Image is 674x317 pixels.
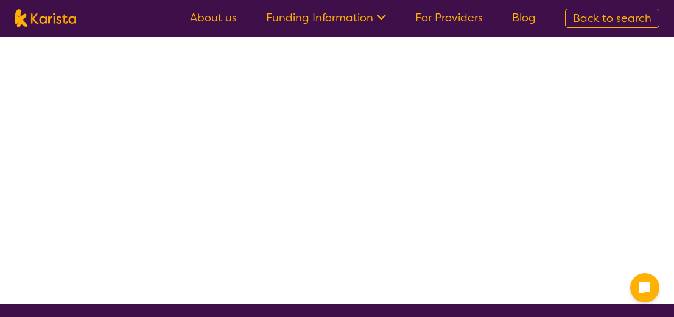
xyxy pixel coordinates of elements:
[415,10,483,25] a: For Providers
[573,11,651,26] span: Back to search
[512,10,536,25] a: Blog
[565,9,659,28] a: Back to search
[190,10,237,25] a: About us
[266,10,386,25] a: Funding Information
[15,9,76,27] img: Karista logo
